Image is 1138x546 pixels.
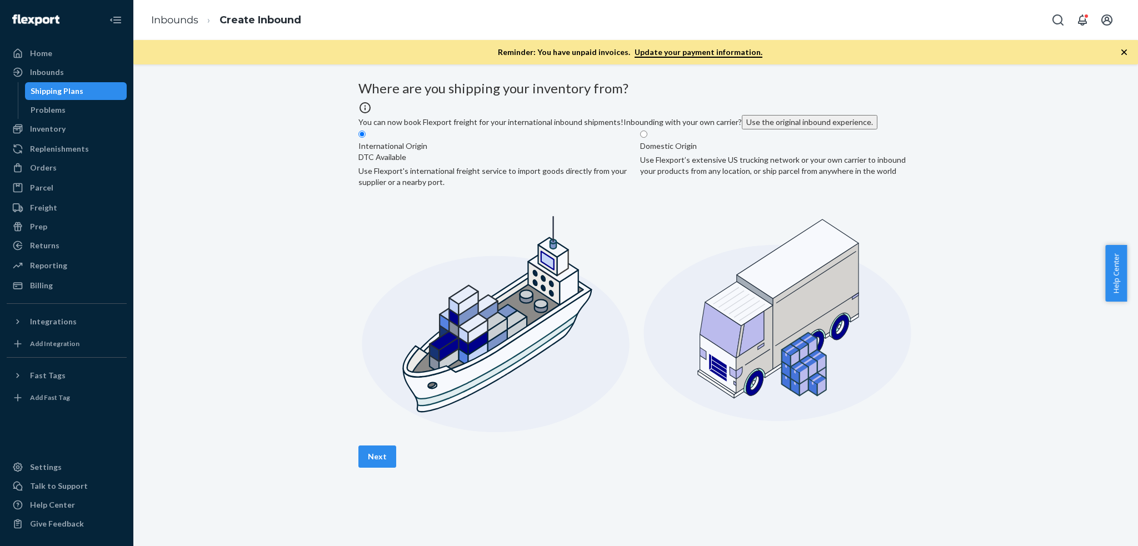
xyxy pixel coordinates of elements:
[1105,245,1127,302] button: Help Center
[1071,9,1094,31] button: Open notifications
[358,131,366,138] input: International OriginDTC AvailableUse Flexport's international freight service to import goods dir...
[7,140,127,158] a: Replenishments
[30,518,84,529] div: Give Feedback
[7,367,127,384] button: Fast Tags
[30,162,57,173] div: Orders
[640,141,697,152] div: Domestic Origin
[30,280,53,291] div: Billing
[358,81,913,96] h3: Where are you shipping your inventory from?
[7,496,127,514] a: Help Center
[623,117,877,127] span: Inbounding with your own carrier?
[358,117,623,127] span: You can now book Flexport freight for your international inbound shipments!
[358,141,427,163] div: International Origin
[7,389,127,407] a: Add Fast Tag
[12,14,59,26] img: Flexport logo
[30,462,62,473] div: Settings
[7,477,127,495] a: Talk to Support
[219,14,301,26] a: Create Inbound
[30,123,66,134] div: Inventory
[31,104,66,116] div: Problems
[7,458,127,476] a: Settings
[7,179,127,197] a: Parcel
[30,202,57,213] div: Freight
[358,152,427,163] div: DTC Available
[30,316,77,327] div: Integrations
[358,445,396,468] button: Next
[7,63,127,81] a: Inbounds
[30,221,47,232] div: Prep
[7,218,127,236] a: Prep
[30,499,75,510] div: Help Center
[30,480,88,492] div: Talk to Support
[358,166,631,188] div: Use Flexport's international freight service to import goods directly from your supplier or a nea...
[31,86,83,97] div: Shipping Plans
[742,115,877,129] button: Use the original inbound experience.
[7,257,127,274] a: Reporting
[498,47,762,58] p: Reminder: You have unpaid invoices.
[1047,9,1069,31] button: Open Search Box
[25,101,127,119] a: Problems
[30,240,59,251] div: Returns
[104,9,127,31] button: Close Navigation
[7,120,127,138] a: Inventory
[640,154,913,177] div: Use Flexport’s extensive US trucking network or your own carrier to inbound your products from an...
[7,515,127,533] button: Give Feedback
[142,4,310,37] ol: breadcrumbs
[30,182,53,193] div: Parcel
[30,339,79,348] div: Add Integration
[1096,9,1118,31] button: Open account menu
[7,159,127,177] a: Orders
[151,14,198,26] a: Inbounds
[7,277,127,294] a: Billing
[7,199,127,217] a: Freight
[30,393,70,402] div: Add Fast Tag
[30,370,66,381] div: Fast Tags
[640,131,647,138] input: Domestic OriginUse Flexport’s extensive US trucking network or your own carrier to inbound your p...
[7,44,127,62] a: Home
[7,335,127,353] a: Add Integration
[635,47,762,58] a: Update your payment information.
[25,82,127,100] a: Shipping Plans
[30,67,64,78] div: Inbounds
[7,237,127,254] a: Returns
[30,260,67,271] div: Reporting
[7,313,127,330] button: Integrations
[30,143,89,154] div: Replenishments
[30,48,52,59] div: Home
